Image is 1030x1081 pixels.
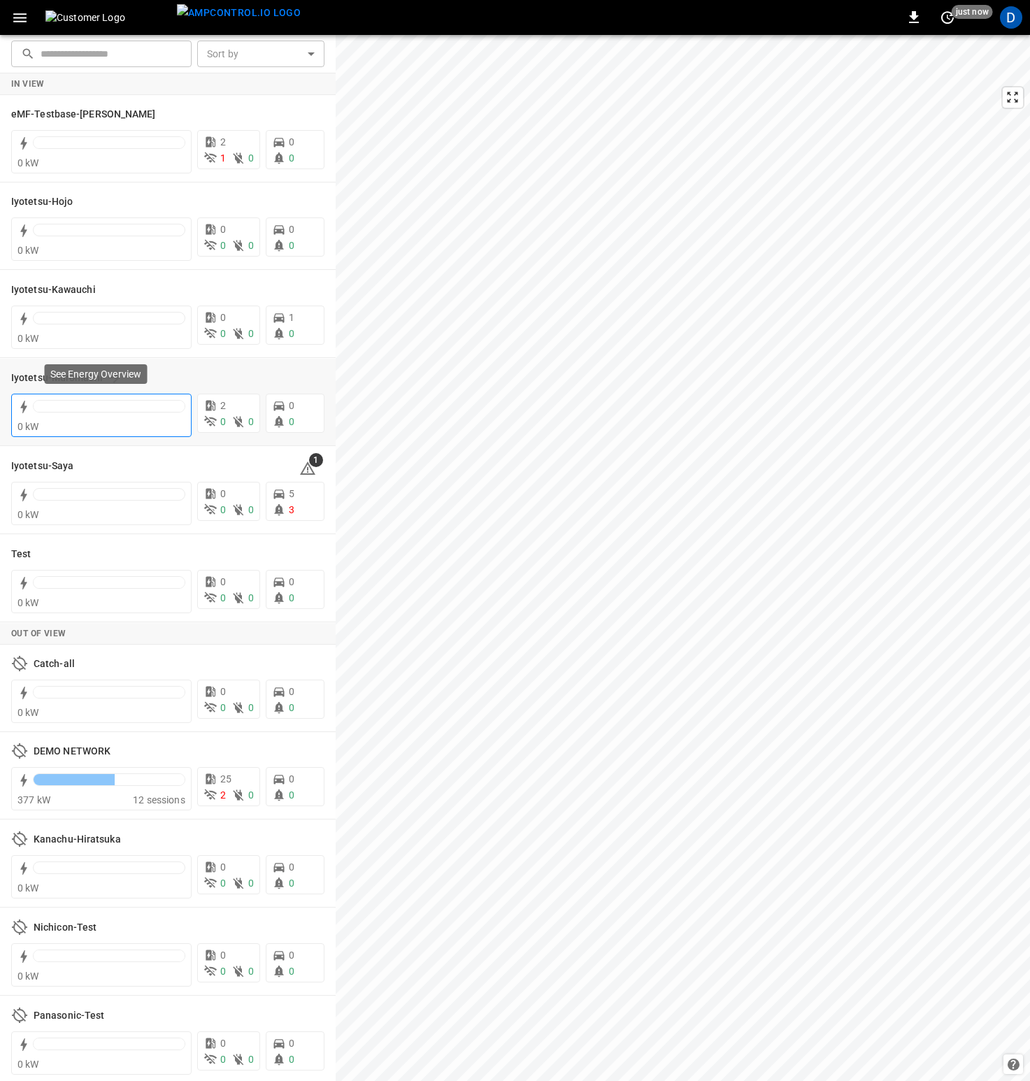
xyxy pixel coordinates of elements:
[289,504,294,515] span: 3
[11,107,156,122] h6: eMF-Testbase-Musashimurayama
[220,488,226,499] span: 0
[248,592,254,603] span: 0
[220,773,231,785] span: 25
[289,136,294,148] span: 0
[248,1054,254,1065] span: 0
[17,794,50,806] span: 377 kW
[248,328,254,339] span: 0
[11,629,66,638] strong: Out of View
[220,1038,226,1049] span: 0
[17,509,39,520] span: 0 kW
[248,789,254,801] span: 0
[220,966,226,977] span: 0
[289,1038,294,1049] span: 0
[936,6,959,29] button: set refresh interval
[11,547,31,562] h6: Test
[336,35,1030,1081] canvas: Map
[220,950,226,961] span: 0
[289,878,294,889] span: 0
[289,966,294,977] span: 0
[289,312,294,323] span: 1
[289,576,294,587] span: 0
[220,686,226,697] span: 0
[289,950,294,961] span: 0
[220,416,226,427] span: 0
[248,966,254,977] span: 0
[220,789,226,801] span: 2
[220,1054,226,1065] span: 0
[289,1054,294,1065] span: 0
[248,240,254,251] span: 0
[248,416,254,427] span: 0
[17,882,39,894] span: 0 kW
[220,504,226,515] span: 0
[11,371,103,386] h6: Iyotetsu-Muromachi
[17,707,39,718] span: 0 kW
[220,576,226,587] span: 0
[17,1059,39,1070] span: 0 kW
[289,152,294,164] span: 0
[248,152,254,164] span: 0
[50,367,142,381] p: See Energy Overview
[248,702,254,713] span: 0
[220,224,226,235] span: 0
[220,400,226,411] span: 2
[220,312,226,323] span: 0
[45,10,171,24] img: Customer Logo
[220,328,226,339] span: 0
[34,1008,104,1024] h6: Panasonic-Test
[289,488,294,499] span: 5
[1000,6,1022,29] div: profile-icon
[177,4,301,22] img: ampcontrol.io logo
[11,282,96,298] h6: Iyotetsu-Kawauchi
[220,861,226,873] span: 0
[11,194,73,210] h6: Iyotetsu-Hojo
[34,832,121,847] h6: Kanachu-Hiratsuka
[17,245,39,256] span: 0 kW
[17,971,39,982] span: 0 kW
[11,459,73,474] h6: Iyotetsu-Saya
[289,328,294,339] span: 0
[17,597,39,608] span: 0 kW
[289,592,294,603] span: 0
[34,657,75,672] h6: Catch-all
[220,702,226,713] span: 0
[289,773,294,785] span: 0
[289,861,294,873] span: 0
[289,416,294,427] span: 0
[289,686,294,697] span: 0
[34,744,110,759] h6: DEMO NETWORK
[220,240,226,251] span: 0
[289,240,294,251] span: 0
[309,453,323,467] span: 1
[17,421,39,432] span: 0 kW
[289,789,294,801] span: 0
[220,152,226,164] span: 1
[248,504,254,515] span: 0
[289,224,294,235] span: 0
[11,79,45,89] strong: In View
[17,157,39,169] span: 0 kW
[220,592,226,603] span: 0
[952,5,993,19] span: just now
[17,333,39,344] span: 0 kW
[133,794,185,806] span: 12 sessions
[289,702,294,713] span: 0
[248,878,254,889] span: 0
[34,920,96,936] h6: Nichicon-Test
[220,136,226,148] span: 2
[289,400,294,411] span: 0
[220,878,226,889] span: 0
